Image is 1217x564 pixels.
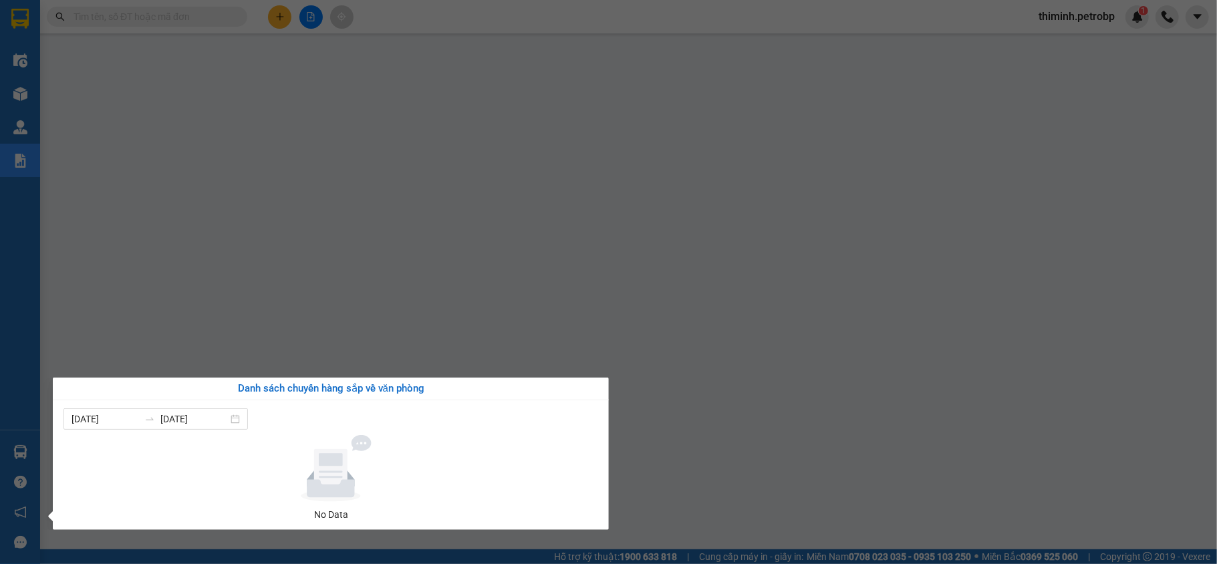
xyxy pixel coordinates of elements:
div: No Data [69,507,593,522]
input: Từ ngày [72,412,139,426]
div: Danh sách chuyến hàng sắp về văn phòng [63,381,598,397]
span: swap-right [144,414,155,424]
input: Đến ngày [160,412,228,426]
span: to [144,414,155,424]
